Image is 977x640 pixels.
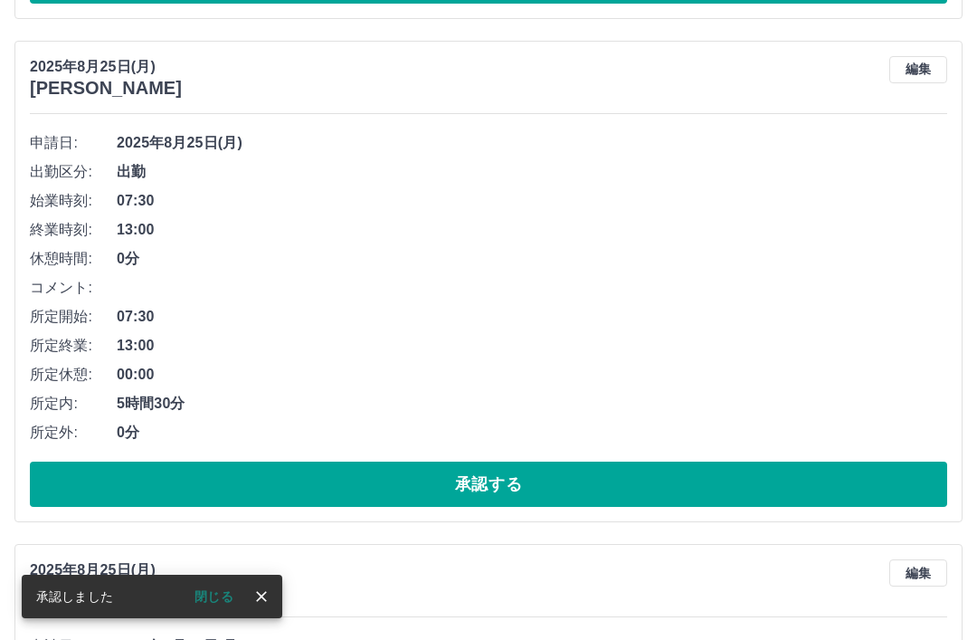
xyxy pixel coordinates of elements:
[180,583,248,610] button: 閉じる
[117,422,947,444] span: 0分
[30,393,117,415] span: 所定内:
[117,393,947,415] span: 5時間30分
[248,583,275,610] button: close
[117,132,947,154] span: 2025年8月25日(月)
[889,56,947,83] button: 編集
[30,190,117,212] span: 始業時刻:
[30,462,947,507] button: 承認する
[30,219,117,241] span: 終業時刻:
[117,161,947,183] span: 出勤
[36,580,113,613] div: 承認しました
[30,248,117,270] span: 休憩時間:
[30,306,117,328] span: 所定開始:
[30,422,117,444] span: 所定外:
[30,161,117,183] span: 出勤区分:
[30,559,182,581] p: 2025年8月25日(月)
[30,364,117,386] span: 所定休憩:
[117,248,947,270] span: 0分
[117,306,947,328] span: 07:30
[30,335,117,357] span: 所定終業:
[30,78,182,99] h3: [PERSON_NAME]
[117,219,947,241] span: 13:00
[889,559,947,587] button: 編集
[30,132,117,154] span: 申請日:
[30,277,117,299] span: コメント:
[30,56,182,78] p: 2025年8月25日(月)
[117,190,947,212] span: 07:30
[117,364,947,386] span: 00:00
[117,335,947,357] span: 13:00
